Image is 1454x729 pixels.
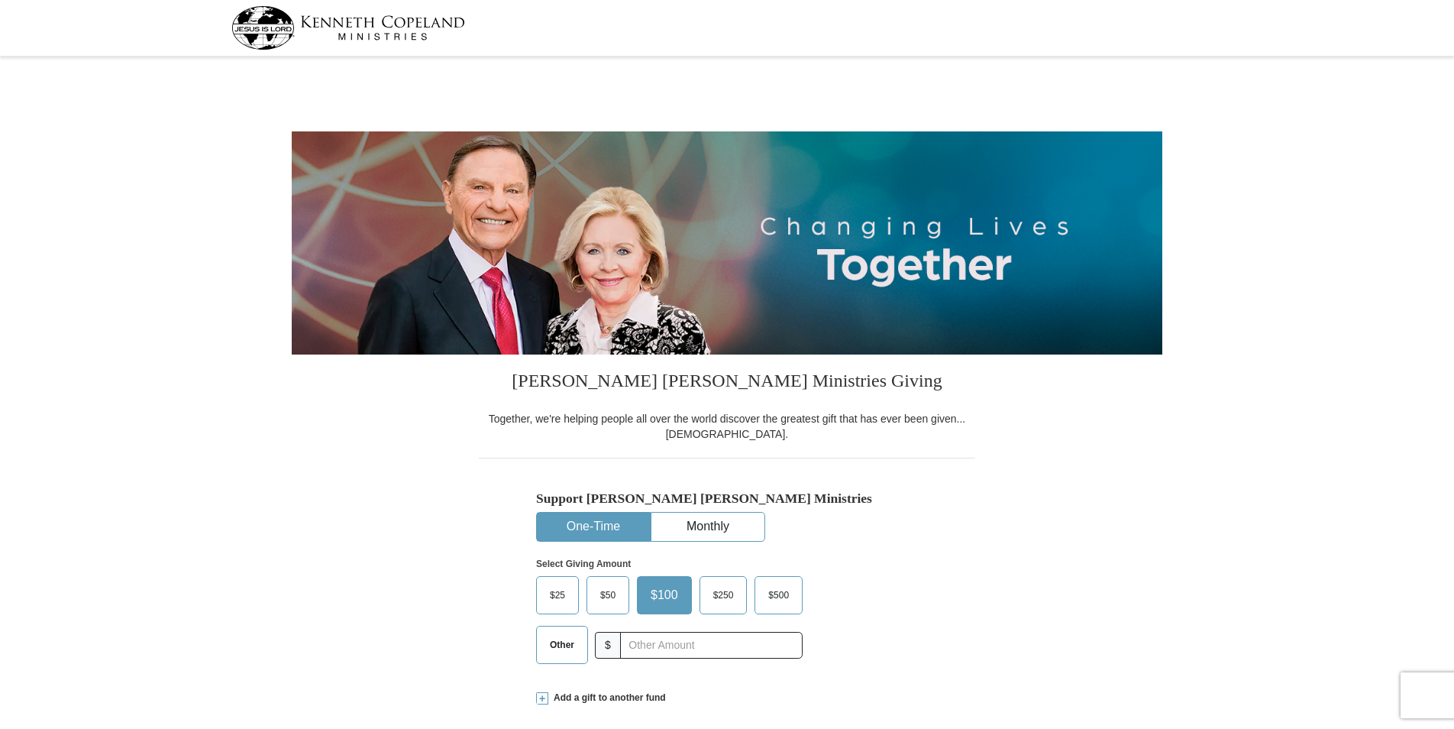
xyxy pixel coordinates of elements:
[651,513,764,541] button: Monthly
[593,584,623,607] span: $50
[595,632,621,659] span: $
[643,584,686,607] span: $100
[536,559,631,569] strong: Select Giving Amount
[542,633,582,656] span: Other
[479,355,975,411] h3: [PERSON_NAME] [PERSON_NAME] Ministries Giving
[620,632,803,659] input: Other Amount
[548,692,666,705] span: Add a gift to another fund
[479,411,975,442] div: Together, we're helping people all over the world discover the greatest gift that has ever been g...
[536,491,918,507] h5: Support [PERSON_NAME] [PERSON_NAME] Ministries
[537,513,650,541] button: One-Time
[542,584,573,607] span: $25
[706,584,742,607] span: $250
[231,6,465,50] img: kcm-header-logo.svg
[761,584,796,607] span: $500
